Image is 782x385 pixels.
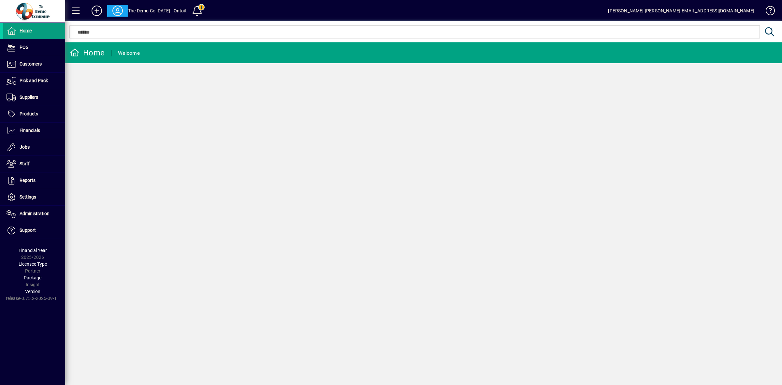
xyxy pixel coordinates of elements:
span: Settings [20,194,36,200]
a: Administration [3,206,65,222]
span: Customers [20,61,42,67]
span: POS [20,45,28,50]
a: Settings [3,189,65,205]
span: Administration [20,211,50,216]
span: Financial Year [19,248,47,253]
div: [PERSON_NAME] [PERSON_NAME][EMAIL_ADDRESS][DOMAIN_NAME] [608,6,754,16]
a: Knowledge Base [761,1,774,22]
button: Profile [107,5,128,17]
span: Package [24,275,41,280]
a: Jobs [3,139,65,155]
span: Financials [20,128,40,133]
a: Suppliers [3,89,65,106]
span: Version [25,289,40,294]
span: Pick and Pack [20,78,48,83]
a: Reports [3,172,65,189]
a: POS [3,39,65,56]
span: Jobs [20,144,30,150]
span: Licensee Type [19,261,47,267]
span: Staff [20,161,30,166]
a: Pick and Pack [3,73,65,89]
a: Customers [3,56,65,72]
a: Support [3,222,65,239]
span: Support [20,228,36,233]
span: Home [20,28,32,33]
span: Suppliers [20,95,38,100]
button: Add [86,5,107,17]
a: Staff [3,156,65,172]
a: Products [3,106,65,122]
a: Financials [3,123,65,139]
span: Products [20,111,38,116]
div: Home [70,48,105,58]
span: Reports [20,178,36,183]
div: The Demo Co [DATE] - Ontoit [128,6,187,16]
